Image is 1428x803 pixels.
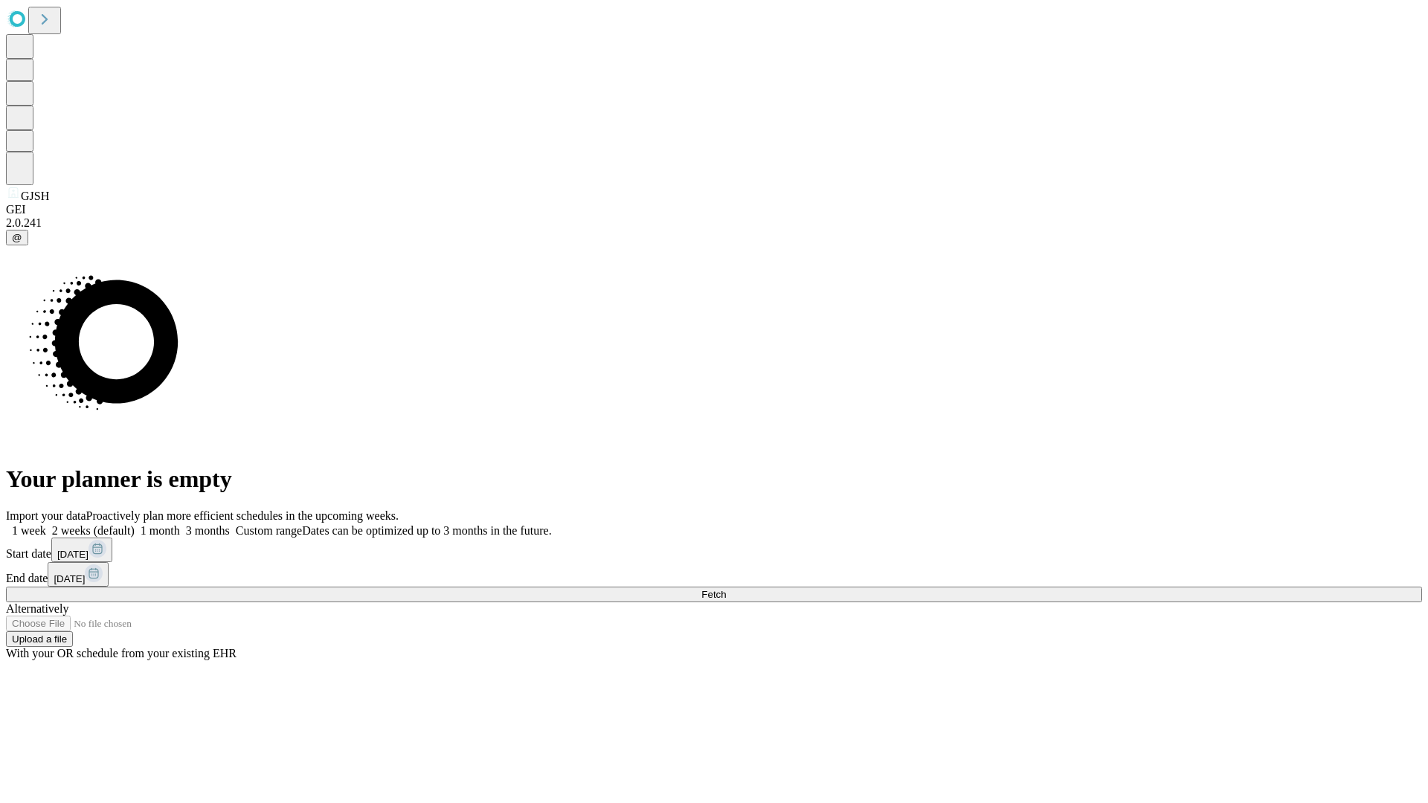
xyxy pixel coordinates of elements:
button: [DATE] [48,562,109,587]
button: Fetch [6,587,1422,602]
span: [DATE] [54,573,85,584]
span: 1 month [141,524,180,537]
span: [DATE] [57,549,89,560]
div: Start date [6,538,1422,562]
div: End date [6,562,1422,587]
div: 2.0.241 [6,216,1422,230]
span: GJSH [21,190,49,202]
span: Custom range [236,524,302,537]
span: With your OR schedule from your existing EHR [6,647,237,660]
h1: Your planner is empty [6,465,1422,493]
span: Import your data [6,509,86,522]
button: [DATE] [51,538,112,562]
span: Alternatively [6,602,68,615]
span: 2 weeks (default) [52,524,135,537]
div: GEI [6,203,1422,216]
button: @ [6,230,28,245]
button: Upload a file [6,631,73,647]
span: Proactively plan more efficient schedules in the upcoming weeks. [86,509,399,522]
span: 3 months [186,524,230,537]
span: Fetch [701,589,726,600]
span: Dates can be optimized up to 3 months in the future. [302,524,551,537]
span: 1 week [12,524,46,537]
span: @ [12,232,22,243]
